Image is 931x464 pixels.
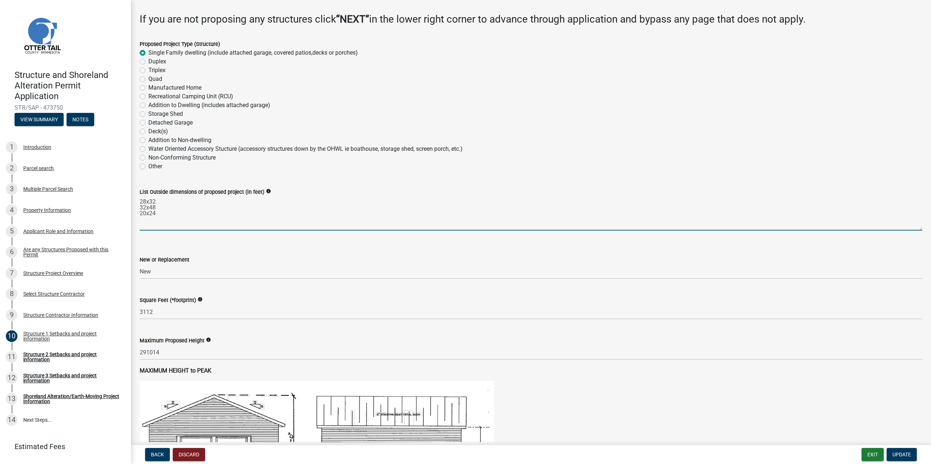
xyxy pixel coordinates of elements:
div: Structure 2 Setbacks and project information [23,352,119,362]
label: Duplex [148,57,166,66]
div: 10 [6,330,17,342]
label: Non-Conforming Structure [148,153,216,162]
wm-modal-confirm: Notes [67,117,94,123]
div: 12 [6,372,17,384]
img: Otter Tail County, Minnesota [15,8,69,62]
strong: “NEXT” [336,13,369,25]
div: Select Structure Contractor [23,291,85,296]
div: Structure 1 Setbacks and project information [23,331,119,341]
label: Triplex [148,66,165,75]
label: Square Feet (*footprint) [140,298,196,303]
div: 5 [6,225,17,237]
label: Maximum Proposed Height [140,338,204,343]
label: Storage Shed [148,110,183,118]
div: 3 [6,183,17,195]
label: Other [148,162,162,171]
div: 14 [6,414,17,426]
button: Notes [67,113,94,126]
h4: Structure and Shoreland Alteration Permit Application [15,70,125,101]
label: Quad [148,75,162,83]
div: 6 [6,246,17,258]
label: Detached Garage [148,118,193,127]
div: 11 [6,351,17,363]
label: Addition to Non-dwelling [148,136,211,145]
a: Estimated Fees [6,439,119,454]
button: Discard [173,448,205,461]
label: Proposed Project Type (Structure) [140,42,220,47]
div: 4 [6,204,17,216]
label: Single Family dwelling (include attached garage, covered patios,decks or porches) [148,48,358,57]
div: Structure Contractor Information [23,312,98,318]
label: Recreational Camping Unit (RCU) [148,92,233,101]
h3: If you are not proposing any structures click in the lower right corner to advance through applic... [140,13,922,25]
div: Are any Structures Proposed with this Permit [23,247,119,257]
div: Multiple Parcel Search [23,186,73,192]
div: Parcel search [23,166,54,171]
label: Water Oriented Accessory Stucture (accessory structures down by the OHWL ie boathouse, storage sh... [148,145,463,153]
div: 2 [6,162,17,174]
div: Structure 3 Setbacks and project information [23,373,119,383]
button: Back [145,448,170,461]
div: Applicant Role and Information [23,229,93,234]
wm-modal-confirm: Summary [15,117,64,123]
label: New or Replacement [140,257,189,263]
div: Shoreland Alteration/Earth-Moving Project Information [23,394,119,404]
span: STR/SAP - 473750 [15,104,116,111]
span: Back [151,452,164,457]
label: Deck(s) [148,127,168,136]
i: info [266,189,271,194]
div: 9 [6,309,17,321]
button: Exit [862,448,884,461]
div: Structure Project Overview [23,271,83,276]
label: Manufactured Home [148,83,201,92]
div: 13 [6,393,17,405]
button: View Summary [15,113,64,126]
div: Property Information [23,208,71,213]
div: 8 [6,288,17,300]
span: Update [892,452,911,457]
strong: MAXIMUM HEIGHT to PEAK [140,367,211,374]
label: List Outside dimensions of proposed project (in feet) [140,190,264,195]
div: 1 [6,141,17,153]
div: Introduction [23,145,51,150]
i: info [206,337,211,342]
button: Update [887,448,917,461]
label: Addition to Dwelling (includes attached garage) [148,101,270,110]
i: info [197,297,203,302]
div: 7 [6,267,17,279]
